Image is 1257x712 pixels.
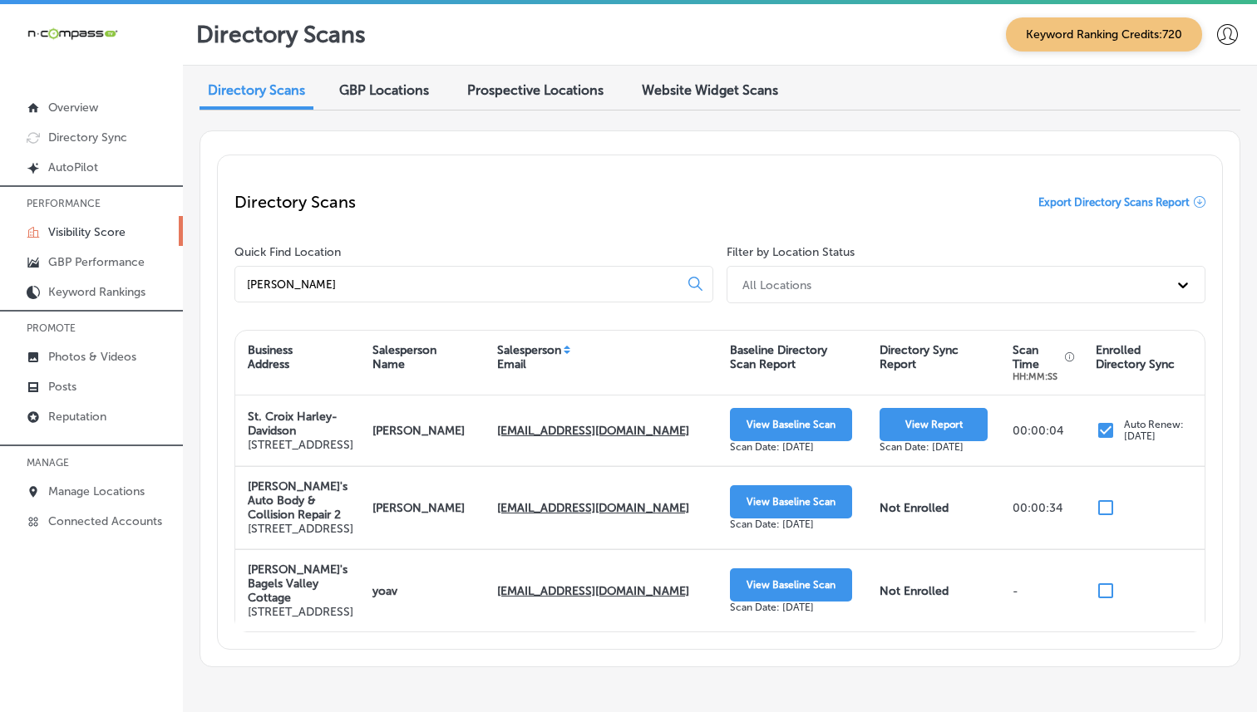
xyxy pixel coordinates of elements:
[48,514,162,528] p: Connected Accounts
[48,255,145,269] p: GBP Performance
[48,484,145,498] p: Manage Locations
[730,343,827,371] div: Baseline Directory Scan Report
[642,82,778,98] span: Website Widget Scans
[730,441,852,453] div: Scan Date: [DATE]
[248,605,353,619] p: [STREET_ADDRESS]
[730,485,852,518] button: View Baseline Scan
[1006,17,1202,52] span: Keyword Ranking Credits: 720
[372,584,397,598] strong: yoav
[48,101,98,115] p: Overview
[234,192,356,212] p: Directory Scans
[372,343,436,371] div: Salesperson Name
[742,277,811,292] div: All Locations
[730,518,852,530] div: Scan Date: [DATE]
[48,350,136,364] p: Photos & Videos
[497,501,689,515] strong: [EMAIL_ADDRESS][DOMAIN_NAME]
[196,21,366,48] p: Directory Scans
[1038,196,1190,209] span: Export Directory Scans Report
[248,343,293,371] div: Business Address
[248,562,348,605] strong: [PERSON_NAME]'s Bagels Valley Cottage
[730,568,852,602] button: View Baseline Scan
[208,82,305,98] span: Directory Scans
[867,467,1000,548] div: Not Enrolled
[880,343,959,371] div: Directory Sync Report
[372,424,465,438] strong: [PERSON_NAME]
[48,130,127,145] p: Directory Sync
[48,380,76,394] p: Posts
[497,343,561,371] div: Salesperson Email
[727,245,855,259] label: Filter by Location Status
[27,26,118,42] img: 660ab0bf-5cc7-4cb8-ba1c-48b5ae0f18e60NCTV_CLogo_TV_Black_-500x88.png
[1065,350,1079,360] button: Displays the total time taken to generate this report.
[48,410,106,424] p: Reputation
[48,160,98,174] p: AutoPilot
[339,82,429,98] span: GBP Locations
[248,479,348,522] strong: [PERSON_NAME]'s Auto Body & Collision Repair 2
[248,522,353,536] p: [STREET_ADDRESS]
[1124,419,1184,442] p: Auto Renew: [DATE]
[730,408,852,441] button: View Baseline Scan
[867,550,1000,631] div: Not Enrolled
[730,602,852,613] div: Scan Date: [DATE]
[245,277,675,292] input: All Locations
[467,82,604,98] span: Prospective Locations
[48,285,145,299] p: Keyword Rankings
[48,225,126,239] p: Visibility Score
[1096,343,1175,371] div: Enrolled Directory Sync
[234,245,341,259] label: Quick Find Location
[1013,424,1063,438] p: 00:00:04
[880,441,988,453] div: Scan Date: [DATE]
[1013,371,1079,382] div: HH:MM:SS
[497,584,689,598] strong: [EMAIL_ADDRESS][DOMAIN_NAME]
[880,408,988,441] button: View Report
[1013,501,1062,515] p: 00:00:34
[497,424,689,438] strong: [EMAIL_ADDRESS][DOMAIN_NAME]
[248,410,338,438] strong: St. Croix Harley-Davidson
[248,438,353,452] p: [STREET_ADDRESS]
[1013,343,1062,371] div: Scan Time
[372,501,465,515] strong: [PERSON_NAME]
[1013,584,1018,598] p: -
